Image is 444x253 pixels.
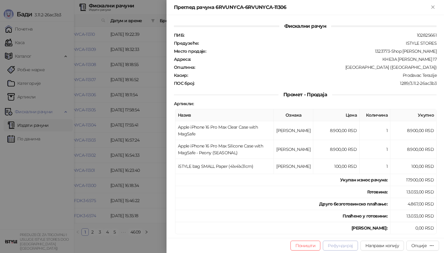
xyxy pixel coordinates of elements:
td: 8.900,00 RSD [390,121,437,140]
td: [PERSON_NAME] [274,121,313,140]
td: iSTYLE bag SMALL Paper (41x41x31cm) [175,159,274,174]
td: 1 [360,121,390,140]
td: 8.900,00 RSD [313,121,360,140]
strong: ПИБ : [174,32,184,38]
strong: Готовина : [367,189,388,195]
th: Цена [313,109,360,121]
td: 100,00 RSD [390,159,437,174]
div: 102825661 [185,32,437,38]
strong: Место продаје : [174,48,206,54]
strong: ПОС број : [174,81,194,86]
strong: Друго безготовинско плаћање : [319,201,388,207]
div: Преглед рачуна 6RVUNYCA-6RVUNYCA-11306 [174,4,429,11]
td: [PERSON_NAME] [274,140,313,159]
td: [PERSON_NAME] [274,159,313,174]
td: 8.900,00 RSD [390,140,437,159]
span: Промет - Продаја [278,92,332,97]
button: Поништи [290,241,321,251]
td: 1 [360,140,390,159]
div: 1289/3.11.2-26ac3b3 [195,81,437,86]
th: Количина [360,109,390,121]
div: 1323773-Shop [PERSON_NAME] [207,48,437,54]
td: 8.900,00 RSD [313,140,360,159]
span: Фискални рачун [279,23,331,29]
td: 1 [360,159,390,174]
strong: Плаћено у готовини: [343,213,388,219]
strong: Адреса : [174,56,191,62]
td: Apple iPhone 16 Pro Max Clear Case with MagSafe [175,121,274,140]
div: Prodavac Terazije [188,73,437,78]
div: [GEOGRAPHIC_DATA] ([GEOGRAPHIC_DATA]) [195,64,437,70]
td: 13.033,00 RSD [390,186,437,198]
button: Рефундирај [323,241,358,251]
strong: Укупан износ рачуна : [340,177,388,183]
button: Опције [406,241,439,251]
strong: [PERSON_NAME]: [351,225,388,231]
td: 0,00 RSD [390,222,437,234]
strong: Предузеће : [174,40,199,46]
td: Apple iPhone 16 Pro Max Silicone Case with MagSafe - Peony (SEASONAL) [175,140,274,159]
td: 13.033,00 RSD [390,210,437,222]
th: Назив [175,109,274,121]
th: Ознака [274,109,313,121]
div: Опције [411,243,427,248]
strong: Артикли : [174,101,194,106]
strong: Општина : [174,64,195,70]
td: 100,00 RSD [313,159,360,174]
th: Укупно [390,109,437,121]
strong: Касир : [174,73,188,78]
strong: Порез : [174,237,188,242]
div: ISTYLE STORES [199,40,437,46]
button: Close [429,4,437,11]
span: Направи копију [365,243,399,248]
td: 17.900,00 RSD [390,174,437,186]
div: КНЕЗА [PERSON_NAME] 17 [191,56,437,62]
button: Направи копију [360,241,404,251]
td: 4.867,00 RSD [390,198,437,210]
